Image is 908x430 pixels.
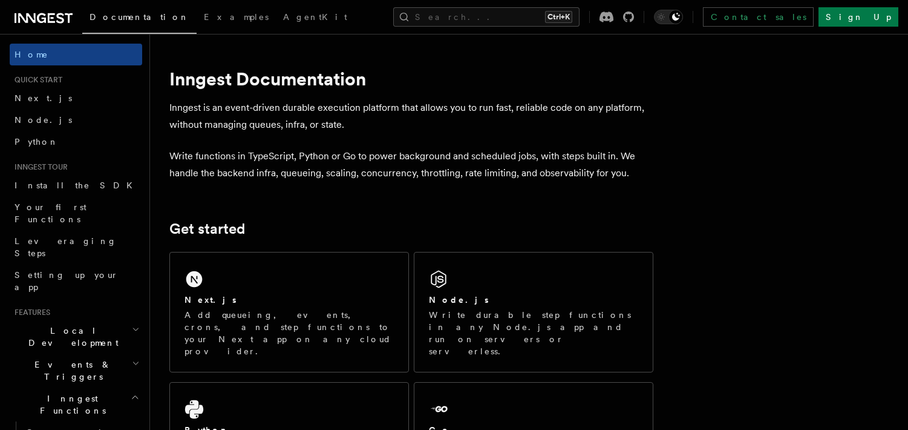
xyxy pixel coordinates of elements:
[10,264,142,298] a: Setting up your app
[276,4,354,33] a: AgentKit
[15,48,48,61] span: Home
[82,4,197,34] a: Documentation
[185,294,237,306] h2: Next.js
[414,252,653,372] a: Node.jsWrite durable step functions in any Node.js app and run on servers or serverless.
[10,44,142,65] a: Home
[10,230,142,264] a: Leveraging Steps
[429,309,638,357] p: Write durable step functions in any Node.js app and run on servers or serverless.
[169,68,653,90] h1: Inngest Documentation
[10,359,132,383] span: Events & Triggers
[393,7,580,27] button: Search...Ctrl+K
[10,196,142,230] a: Your first Functions
[204,12,269,22] span: Examples
[10,131,142,153] a: Python
[10,308,50,317] span: Features
[654,10,683,24] button: Toggle dark mode
[10,87,142,109] a: Next.js
[545,11,572,23] kbd: Ctrl+K
[185,309,394,357] p: Add queueing, events, crons, and step functions to your Next app on any cloud provider.
[169,99,653,133] p: Inngest is an event-driven durable execution platform that allows you to run fast, reliable code ...
[15,236,117,258] span: Leveraging Steps
[197,4,276,33] a: Examples
[169,148,653,182] p: Write functions in TypeScript, Python or Go to power background and scheduled jobs, with steps bu...
[10,320,142,354] button: Local Development
[10,174,142,196] a: Install the SDK
[10,354,142,388] button: Events & Triggers
[90,12,189,22] span: Documentation
[429,294,489,306] h2: Node.js
[283,12,347,22] span: AgentKit
[703,7,814,27] a: Contact sales
[818,7,898,27] a: Sign Up
[169,220,245,237] a: Get started
[10,325,132,349] span: Local Development
[10,75,62,85] span: Quick start
[15,115,72,125] span: Node.js
[10,392,131,417] span: Inngest Functions
[15,270,119,292] span: Setting up your app
[15,202,87,224] span: Your first Functions
[15,180,140,190] span: Install the SDK
[15,93,72,103] span: Next.js
[10,388,142,422] button: Inngest Functions
[169,252,409,372] a: Next.jsAdd queueing, events, crons, and step functions to your Next app on any cloud provider.
[10,109,142,131] a: Node.js
[15,137,59,147] span: Python
[10,162,68,172] span: Inngest tour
